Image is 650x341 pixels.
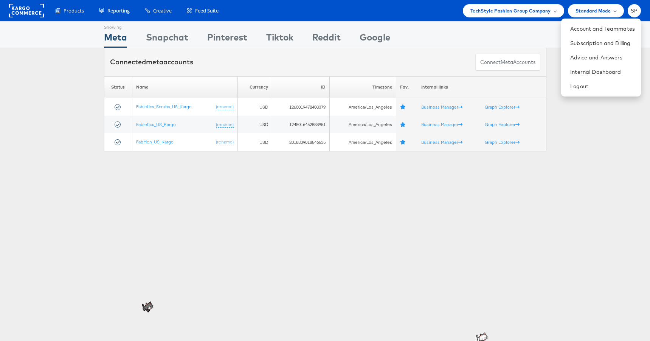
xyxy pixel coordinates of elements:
a: (rename) [216,139,234,145]
div: Showing [104,22,127,31]
a: Logout [570,83,635,90]
th: Timezone [329,76,396,98]
div: Snapchat [146,31,188,48]
td: America/Los_Angeles [329,116,396,134]
a: Internal Dashboard [570,68,635,76]
td: America/Los_Angeles [329,133,396,151]
span: TechStyle Fashion Group Company [470,7,551,15]
a: Fabletics_Scrubs_US_Kargo [136,104,192,109]
a: Account and Teammates [570,25,635,33]
td: 2018839018546535 [272,133,329,151]
span: Standard Mode [576,7,611,15]
a: Graph Explorer [485,104,520,110]
a: Subscription and Billing [570,39,635,47]
th: Currency [237,76,272,98]
div: Meta [104,31,127,48]
a: Graph Explorer [485,139,520,145]
span: SP [631,8,638,13]
span: meta [146,58,163,66]
a: Advice and Answers [570,54,635,61]
a: Business Manager [421,104,462,110]
td: USD [237,133,272,151]
div: Pinterest [207,31,247,48]
a: Business Manager [421,139,462,145]
a: FabMen_US_Kargo [136,139,174,145]
span: Products [64,7,84,14]
span: Feed Suite [195,7,219,14]
button: ConnectmetaAccounts [475,54,540,71]
div: Connected accounts [110,57,193,67]
td: 1260019478408379 [272,98,329,116]
div: Google [360,31,390,48]
th: ID [272,76,329,98]
span: meta [501,59,513,66]
a: Fabletics_US_Kargo [136,121,176,127]
img: QH5swUxEm3emTPQBiR2diAwKDAo0LsCXzaXuyGI9MGzAAAAAElFTkSuQmCC [138,299,157,318]
div: Reddit [312,31,341,48]
a: (rename) [216,104,234,110]
td: USD [237,98,272,116]
td: USD [237,116,272,134]
span: Reporting [107,7,130,14]
a: Graph Explorer [485,121,520,127]
td: 1248016452888951 [272,116,329,134]
span: Creative [153,7,172,14]
td: America/Los_Angeles [329,98,396,116]
th: Name [132,76,237,98]
th: Status [104,76,132,98]
div: Tiktok [266,31,293,48]
a: (rename) [216,121,234,128]
a: Business Manager [421,121,462,127]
